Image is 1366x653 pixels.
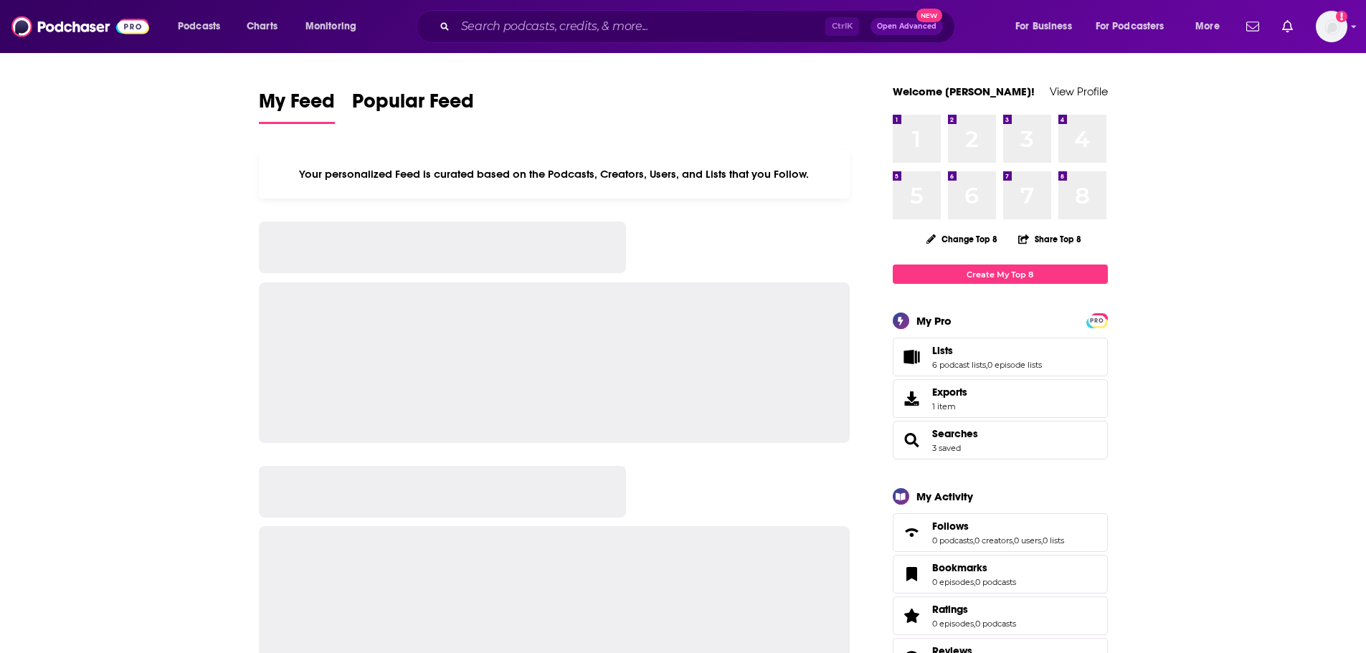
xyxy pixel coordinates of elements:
[1050,85,1108,98] a: View Profile
[259,89,335,124] a: My Feed
[974,535,1012,545] a: 0 creators
[932,561,987,574] span: Bookmarks
[1276,14,1299,39] a: Show notifications dropdown
[932,520,1064,533] a: Follows
[898,564,926,584] a: Bookmarks
[932,603,968,616] span: Ratings
[1088,315,1106,326] span: PRO
[1316,11,1347,42] img: User Profile
[352,89,474,122] span: Popular Feed
[178,16,220,37] span: Podcasts
[898,430,926,450] a: Searches
[259,150,850,199] div: Your personalized Feed is curated based on the Podcasts, Creators, Users, and Lists that you Follow.
[932,344,1042,357] a: Lists
[168,15,239,38] button: open menu
[1043,535,1064,545] a: 0 lists
[1185,15,1238,38] button: open menu
[975,577,1016,587] a: 0 podcasts
[893,513,1108,552] span: Follows
[1015,16,1072,37] span: For Business
[305,16,356,37] span: Monitoring
[893,421,1108,459] span: Searches
[898,389,926,409] span: Exports
[932,386,967,399] span: Exports
[1316,11,1347,42] span: Logged in as ILATeam
[932,561,1016,574] a: Bookmarks
[986,360,987,370] span: ,
[871,18,943,35] button: Open AdvancedNew
[898,606,926,626] a: Ratings
[1316,11,1347,42] button: Show profile menu
[259,89,335,122] span: My Feed
[352,89,474,124] a: Popular Feed
[893,338,1108,376] span: Lists
[1088,315,1106,325] a: PRO
[893,555,1108,594] span: Bookmarks
[1086,15,1185,38] button: open menu
[987,360,1042,370] a: 0 episode lists
[1018,225,1082,253] button: Share Top 8
[1012,535,1014,545] span: ,
[295,15,375,38] button: open menu
[430,10,969,43] div: Search podcasts, credits, & more...
[973,535,974,545] span: ,
[932,360,986,370] a: 6 podcast lists
[1005,15,1090,38] button: open menu
[825,17,859,36] span: Ctrl K
[1096,16,1165,37] span: For Podcasters
[932,401,967,411] span: 1 item
[11,13,149,40] img: Podchaser - Follow, Share and Rate Podcasts
[1041,535,1043,545] span: ,
[893,379,1108,418] a: Exports
[932,603,1016,616] a: Ratings
[1014,535,1041,545] a: 0 users
[455,15,825,38] input: Search podcasts, credits, & more...
[247,16,278,37] span: Charts
[877,23,936,30] span: Open Advanced
[932,577,974,587] a: 0 episodes
[916,9,942,22] span: New
[932,619,974,629] a: 0 episodes
[932,535,973,545] a: 0 podcasts
[1241,14,1265,39] a: Show notifications dropdown
[893,596,1108,635] span: Ratings
[975,619,1016,629] a: 0 podcasts
[932,443,961,453] a: 3 saved
[893,264,1108,284] a: Create My Top 8
[916,314,952,328] div: My Pro
[932,427,978,440] a: Searches
[974,577,975,587] span: ,
[898,523,926,543] a: Follows
[237,15,286,38] a: Charts
[918,230,1007,248] button: Change Top 8
[898,347,926,367] a: Lists
[1336,11,1347,22] svg: Add a profile image
[932,344,953,357] span: Lists
[893,85,1035,98] a: Welcome [PERSON_NAME]!
[916,490,973,503] div: My Activity
[974,619,975,629] span: ,
[932,520,969,533] span: Follows
[1195,16,1220,37] span: More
